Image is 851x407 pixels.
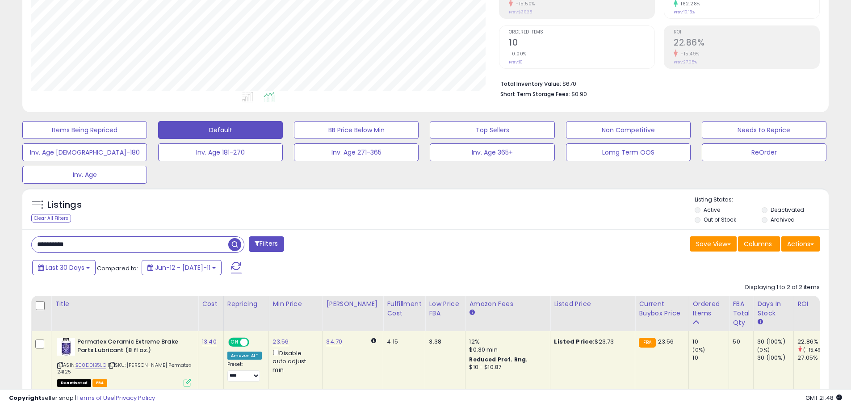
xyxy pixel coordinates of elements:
button: Non Competitive [566,121,691,139]
button: Items Being Repriced [22,121,147,139]
button: Needs to Reprice [702,121,826,139]
small: Amazon Fees. [469,309,474,317]
div: 22.86% [797,338,834,346]
span: 2025-08-11 21:48 GMT [805,394,842,402]
span: All listings that are unavailable for purchase on Amazon for any reason other than out-of-stock [57,379,91,387]
button: Inv. Age 365+ [430,143,554,161]
span: Last 30 Days [46,263,84,272]
a: 34.70 [326,337,342,346]
small: (0%) [757,346,770,353]
b: Short Term Storage Fees: [500,90,570,98]
b: Total Inventory Value: [500,80,561,88]
small: Prev: 10 [509,59,523,65]
a: B00D0IB5LC [75,361,106,369]
div: [PERSON_NAME] [326,299,379,309]
div: Listed Price [554,299,631,309]
div: 27.05% [797,354,834,362]
button: Last 30 Days [32,260,96,275]
label: Out of Stock [704,216,736,223]
div: 3.38 [429,338,458,346]
b: Reduced Prof. Rng. [469,356,528,363]
div: ASIN: [57,338,191,386]
b: Listed Price: [554,337,595,346]
a: 23.56 [272,337,289,346]
button: Inv. Age 271-365 [294,143,419,161]
div: Min Price [272,299,319,309]
a: 13.40 [202,337,217,346]
button: Inv. Age [22,166,147,184]
span: ROI [674,30,819,35]
div: 4.15 [387,338,418,346]
div: 30 (100%) [757,354,793,362]
a: Privacy Policy [116,394,155,402]
div: Cost [202,299,220,309]
small: -15.49% [678,50,700,57]
b: Permatex Ceramic Extreme Brake Parts Lubricant (8 fl oz.) [77,338,186,357]
div: 12% [469,338,543,346]
button: Inv. Age [DEMOGRAPHIC_DATA]-180 [22,143,147,161]
small: -15.50% [513,0,535,7]
div: 10 [692,354,729,362]
span: FBA [92,379,108,387]
a: Terms of Use [76,394,114,402]
div: Clear All Filters [31,214,71,222]
h5: Listings [47,199,82,211]
div: Days In Stock [757,299,790,318]
button: Actions [781,236,820,252]
div: $0.30 min [469,346,543,354]
div: Amazon AI * [227,352,262,360]
div: $23.73 [554,338,628,346]
div: Low Price FBA [429,299,461,318]
div: Current Buybox Price [639,299,685,318]
button: Columns [738,236,780,252]
button: ReOrder [702,143,826,161]
div: Displaying 1 to 2 of 2 items [745,283,820,292]
li: $670 [500,78,813,88]
div: Fulfillment Cost [387,299,421,318]
label: Archived [771,216,795,223]
small: Prev: $36.25 [509,9,532,15]
button: Default [158,121,283,139]
div: 10 [692,338,729,346]
button: Inv. Age 181-270 [158,143,283,161]
div: Repricing [227,299,265,309]
button: Filters [249,236,284,252]
small: Prev: 27.05% [674,59,697,65]
div: seller snap | | [9,394,155,403]
small: Prev: 10.18% [674,9,695,15]
button: Lomg Term OOS [566,143,691,161]
small: Days In Stock. [757,318,763,326]
img: 51LjdI1b2XL._SL40_.jpg [57,338,75,356]
small: (-15.49%) [803,346,827,353]
label: Deactivated [771,206,804,214]
button: Save View [690,236,737,252]
span: OFF [248,339,262,346]
span: Jun-12 - [DATE]-11 [155,263,210,272]
div: Title [55,299,194,309]
label: Active [704,206,720,214]
span: $0.90 [571,90,587,98]
h2: 22.86% [674,38,819,50]
div: ROI [797,299,830,309]
span: Compared to: [97,264,138,273]
div: 50 [733,338,746,346]
span: Ordered Items [509,30,654,35]
div: $10 - $10.87 [469,364,543,371]
div: Disable auto adjust min [272,348,315,374]
button: Jun-12 - [DATE]-11 [142,260,222,275]
h2: 10 [509,38,654,50]
span: ON [229,339,240,346]
div: 30 (100%) [757,338,793,346]
button: BB Price Below Min [294,121,419,139]
div: Amazon Fees [469,299,546,309]
small: 162.28% [678,0,700,7]
small: (0%) [692,346,705,353]
div: Ordered Items [692,299,725,318]
div: Preset: [227,361,262,382]
span: | SKU: [PERSON_NAME] Permatex 24125 [57,361,191,375]
span: Columns [744,239,772,248]
small: 0.00% [509,50,527,57]
strong: Copyright [9,394,42,402]
div: FBA Total Qty [733,299,750,327]
span: 23.56 [658,337,674,346]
